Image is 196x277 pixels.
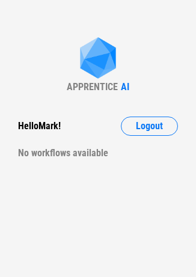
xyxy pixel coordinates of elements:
div: No workflows available [18,144,178,163]
div: Hello Mark ! [18,117,61,136]
span: Logout [136,121,163,131]
div: AI [121,81,129,93]
button: Logout [121,117,178,136]
img: Apprentice AI [74,37,122,81]
div: APPRENTICE [67,81,118,93]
